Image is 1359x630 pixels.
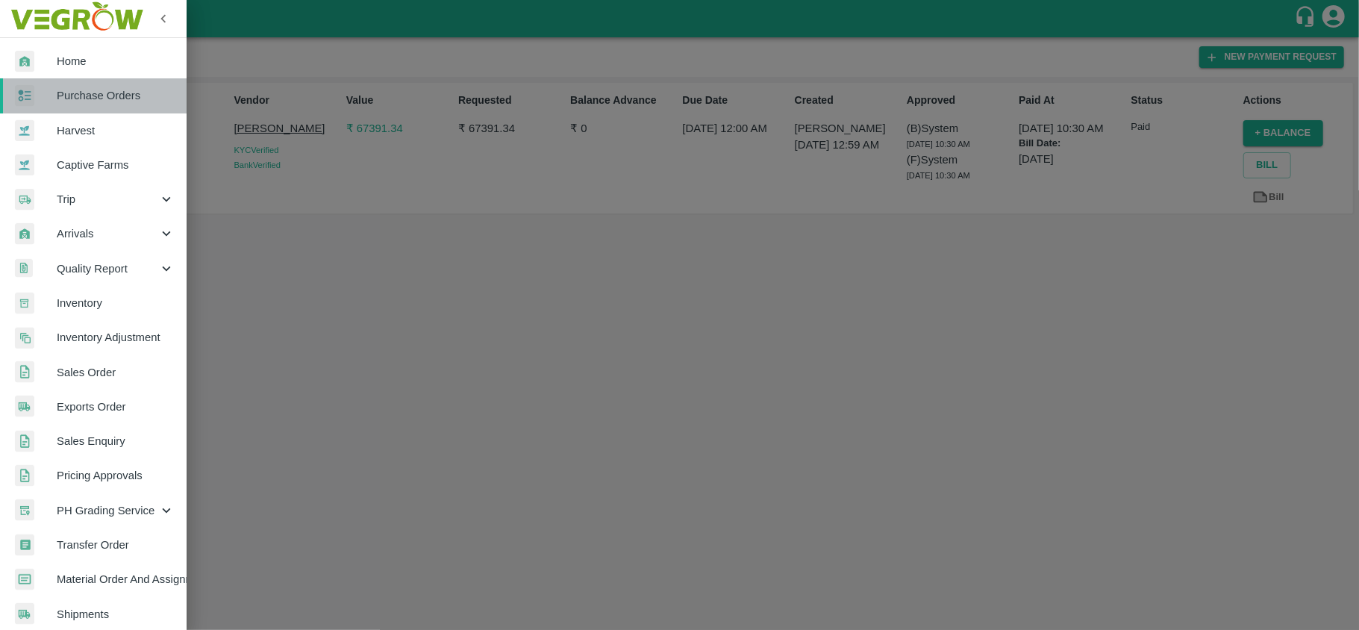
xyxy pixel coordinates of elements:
img: sales [15,431,34,452]
span: Arrivals [57,225,158,242]
span: Pricing Approvals [57,467,175,484]
img: whTracker [15,499,34,521]
img: reciept [15,85,34,107]
span: Quality Report [57,261,158,277]
img: inventory [15,327,34,349]
img: sales [15,361,34,383]
span: Inventory Adjustment [57,329,175,346]
img: sales [15,465,34,487]
span: Shipments [57,606,175,623]
span: Sales Enquiry [57,433,175,449]
img: harvest [15,154,34,176]
span: Home [57,53,175,69]
span: Sales Order [57,364,175,381]
span: Captive Farms [57,157,175,173]
span: Harvest [57,122,175,139]
span: Purchase Orders [57,87,175,104]
span: PH Grading Service [57,502,158,519]
span: Material Order And Assignment [57,571,175,587]
span: Transfer Order [57,537,175,553]
img: delivery [15,189,34,210]
img: centralMaterial [15,569,34,590]
img: whTransfer [15,534,34,556]
img: qualityReport [15,259,33,278]
span: Trip [57,191,158,208]
img: shipments [15,396,34,417]
img: whArrival [15,223,34,245]
img: whInventory [15,293,34,314]
img: shipments [15,603,34,625]
img: harvest [15,119,34,142]
span: Inventory [57,295,175,311]
img: whArrival [15,51,34,72]
span: Exports Order [57,399,175,415]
